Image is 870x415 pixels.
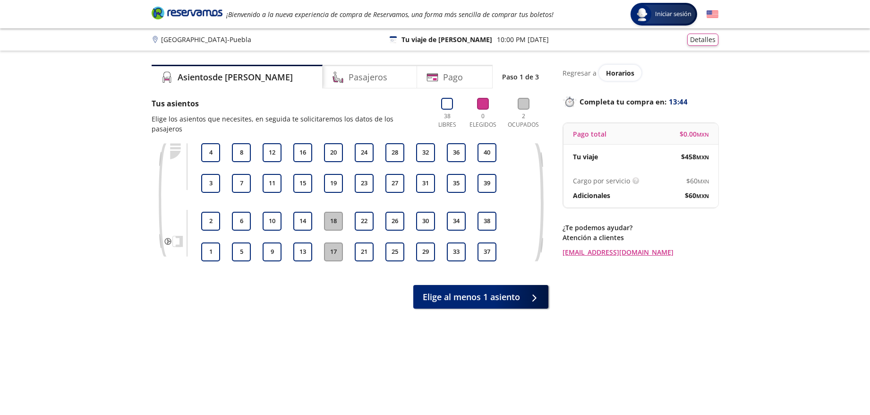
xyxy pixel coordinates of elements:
[201,174,220,193] button: 3
[563,223,718,233] p: ¿Te podemos ayudar?
[467,112,499,129] p: 0 Elegidos
[355,143,374,162] button: 24
[423,291,520,303] span: Elige al menos 1 asiento
[385,212,404,231] button: 26
[413,285,548,309] button: Elige al menos 1 asiento
[443,71,463,84] h4: Pago
[416,143,435,162] button: 32
[161,35,251,44] p: [GEOGRAPHIC_DATA] - Puebla
[416,242,435,261] button: 29
[502,72,539,82] p: Paso 1 de 3
[293,174,312,193] button: 15
[178,71,293,84] h4: Asientos de [PERSON_NAME]
[152,98,425,109] p: Tus asientos
[669,96,688,107] span: 13:44
[355,212,374,231] button: 22
[434,112,460,129] p: 38 Libres
[355,242,374,261] button: 21
[606,69,634,78] span: Horarios
[685,190,709,200] span: $ 60
[232,242,251,261] button: 5
[232,212,251,231] button: 6
[349,71,387,84] h4: Pasajeros
[447,212,466,231] button: 34
[416,174,435,193] button: 31
[651,9,695,19] span: Iniciar sesión
[263,174,281,193] button: 11
[563,65,718,81] div: Regresar a ver horarios
[152,6,222,23] a: Brand Logo
[232,174,251,193] button: 7
[401,35,492,44] p: Tu viaje de [PERSON_NAME]
[696,154,709,161] small: MXN
[416,212,435,231] button: 30
[324,242,343,261] button: 17
[324,143,343,162] button: 20
[263,212,281,231] button: 10
[152,6,222,20] i: Brand Logo
[478,174,496,193] button: 39
[563,68,597,78] p: Regresar a
[563,95,718,108] p: Completa tu compra en :
[497,35,549,44] p: 10:00 PM [DATE]
[698,178,709,185] small: MXN
[232,143,251,162] button: 8
[707,9,718,20] button: English
[226,10,554,19] em: ¡Bienvenido a la nueva experiencia de compra de Reservamos, una forma más sencilla de comprar tus...
[201,212,220,231] button: 2
[293,212,312,231] button: 14
[324,212,343,231] button: 18
[385,242,404,261] button: 25
[697,131,709,138] small: MXN
[293,143,312,162] button: 16
[681,152,709,162] span: $ 458
[324,174,343,193] button: 19
[563,233,718,242] p: Atención a clientes
[478,212,496,231] button: 38
[447,242,466,261] button: 33
[201,242,220,261] button: 1
[573,152,598,162] p: Tu viaje
[505,112,541,129] p: 2 Ocupados
[385,174,404,193] button: 27
[152,114,425,134] p: Elige los asientos que necesites, en seguida te solicitaremos los datos de los pasajeros
[563,247,718,257] a: [EMAIL_ADDRESS][DOMAIN_NAME]
[355,174,374,193] button: 23
[263,242,281,261] button: 9
[573,129,606,139] p: Pago total
[385,143,404,162] button: 28
[573,176,630,186] p: Cargo por servicio
[680,129,709,139] span: $ 0.00
[293,242,312,261] button: 13
[478,143,496,162] button: 40
[573,190,610,200] p: Adicionales
[696,192,709,199] small: MXN
[447,143,466,162] button: 36
[263,143,281,162] button: 12
[478,242,496,261] button: 37
[687,34,718,46] button: Detalles
[201,143,220,162] button: 4
[686,176,709,186] span: $ 60
[447,174,466,193] button: 35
